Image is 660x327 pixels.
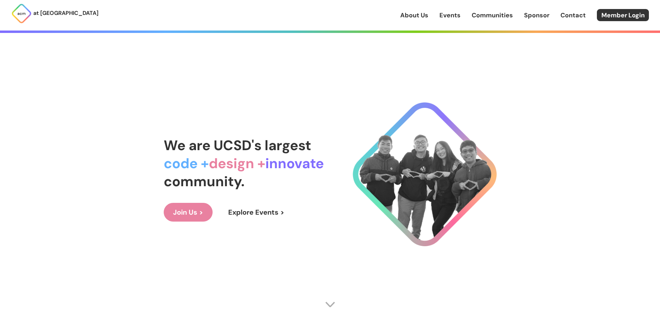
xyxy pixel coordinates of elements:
[209,154,265,172] span: design +
[524,11,549,20] a: Sponsor
[11,3,32,24] img: ACM Logo
[560,11,586,20] a: Contact
[164,172,245,190] span: community.
[400,11,428,20] a: About Us
[164,154,209,172] span: code +
[353,102,497,246] img: Cool Logo
[33,9,98,18] p: at [GEOGRAPHIC_DATA]
[597,9,649,21] a: Member Login
[472,11,513,20] a: Communities
[219,203,294,222] a: Explore Events >
[265,154,324,172] span: innovate
[11,3,98,24] a: at [GEOGRAPHIC_DATA]
[439,11,461,20] a: Events
[164,203,213,222] a: Join Us >
[164,136,311,154] span: We are UCSD's largest
[325,299,335,310] img: Scroll Arrow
